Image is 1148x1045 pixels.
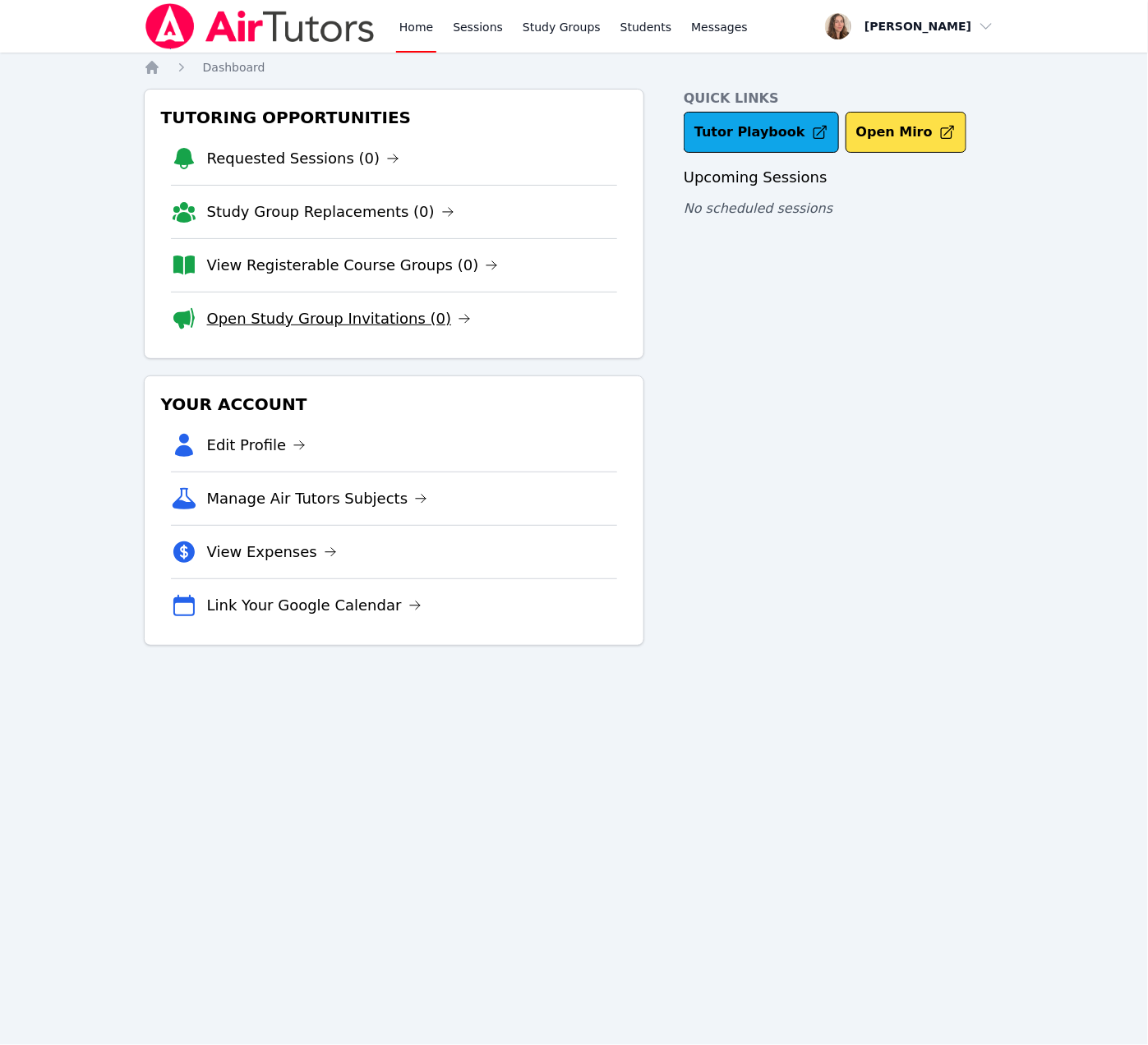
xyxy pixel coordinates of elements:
h4: Quick Links [684,89,1004,108]
a: View Registerable Course Groups (0) [207,254,499,277]
img: Air Tutors [144,3,376,49]
button: Open Miro [846,112,966,153]
span: No scheduled sessions [684,200,832,216]
a: View Expenses [207,541,337,564]
span: Messages [691,19,748,35]
nav: Breadcrumb [144,59,1005,76]
span: Dashboard [203,61,265,74]
a: Manage Air Tutors Subjects [207,487,428,510]
h3: Tutoring Opportunities [158,103,630,132]
a: Open Study Group Invitations (0) [207,307,472,330]
a: Dashboard [203,59,265,76]
h3: Your Account [158,389,630,419]
a: Link Your Google Calendar [207,594,422,617]
a: Requested Sessions (0) [207,147,400,170]
a: Tutor Playbook [684,112,839,153]
a: Edit Profile [207,434,307,457]
h3: Upcoming Sessions [684,166,1004,189]
a: Study Group Replacements (0) [207,200,454,223]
